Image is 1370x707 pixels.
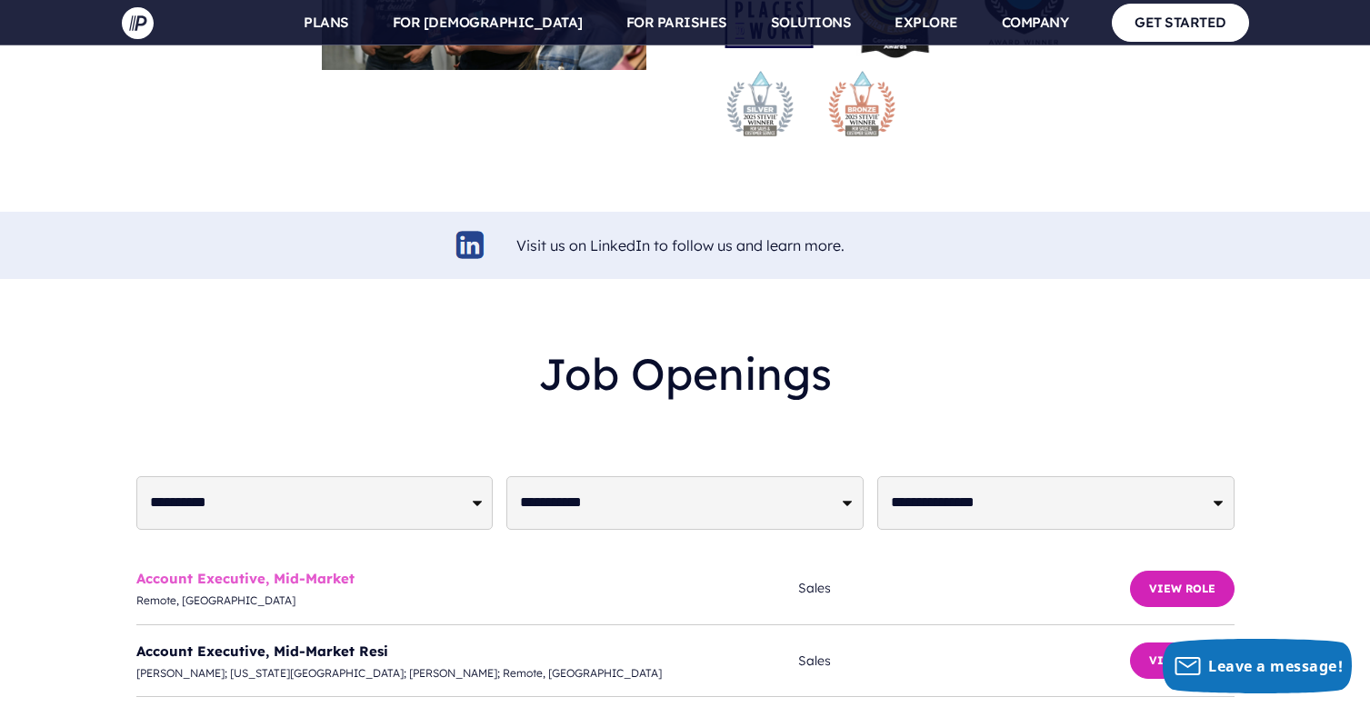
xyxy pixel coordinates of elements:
img: stevie-silver [724,67,796,140]
img: linkedin-logo [454,228,487,262]
span: Remote, [GEOGRAPHIC_DATA] [136,591,799,611]
span: Sales [798,577,1129,600]
a: Visit us on LinkedIn to follow us and learn more. [516,236,845,254]
button: Leave a message! [1163,639,1352,693]
img: stevie-bronze [825,67,898,140]
a: Account Executive, Mid-Market Resi [136,642,388,660]
button: View Role [1130,571,1235,607]
span: Sales [798,650,1129,672]
button: View Role [1130,642,1235,679]
span: Leave a message! [1208,656,1343,676]
a: Account Executive, Mid-Market [136,570,355,587]
a: GET STARTED [1112,4,1249,41]
span: [PERSON_NAME]; [US_STATE][GEOGRAPHIC_DATA]; [PERSON_NAME]; Remote, [GEOGRAPHIC_DATA] [136,663,799,683]
h2: Job Openings [136,334,1235,414]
